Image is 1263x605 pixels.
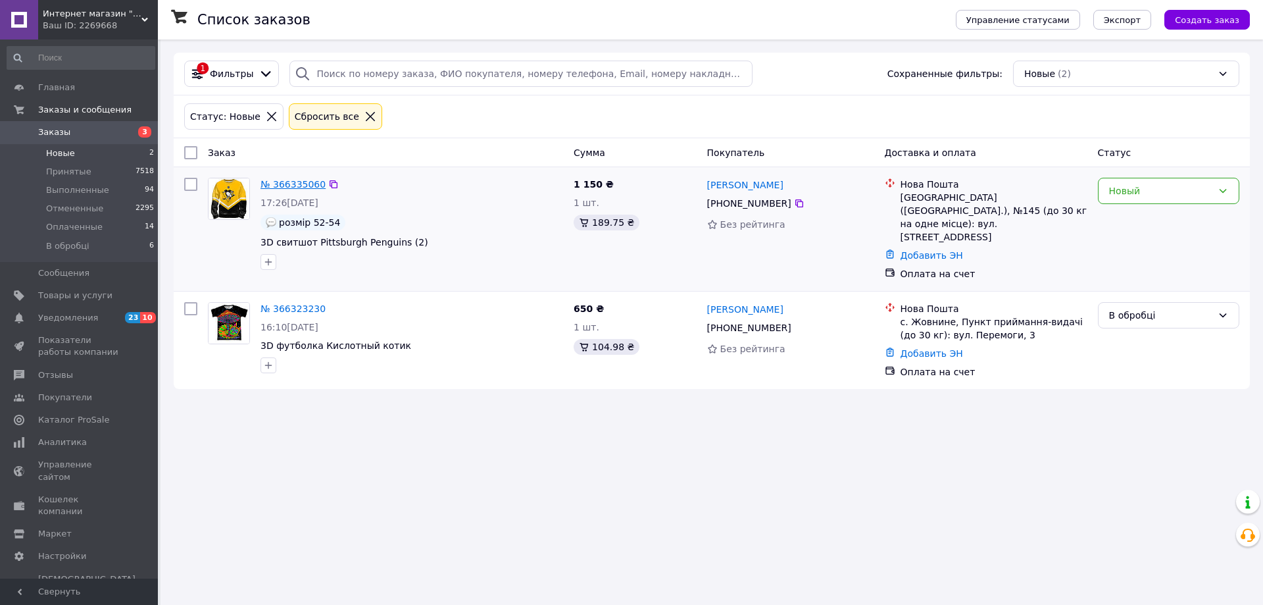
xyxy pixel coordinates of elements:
span: Товары и услуги [38,290,112,302]
span: 23 [125,312,140,323]
div: В обробці [1109,308,1212,323]
a: 3D свитшот Pittsburgh Penguins (2) [260,237,428,248]
span: 3 [138,126,151,138]
input: Поиск [7,46,155,70]
span: 2 [149,147,154,159]
span: Сумма [574,147,605,158]
img: :speech_balloon: [266,217,276,228]
span: Показатели работы компании [38,334,122,358]
a: Фото товару [208,302,250,344]
span: Выполненные [46,184,109,196]
img: Фото товару [209,178,249,219]
span: Экспорт [1104,15,1141,25]
div: Новый [1109,184,1212,198]
span: 14 [145,221,154,233]
span: (2) [1058,68,1071,79]
span: Доставка и оплата [885,147,976,158]
span: Новые [1024,67,1055,80]
span: Покупатель [707,147,765,158]
div: Ваш ID: 2269668 [43,20,158,32]
img: Фото товару [209,303,249,344]
div: Статус: Новые [187,109,263,124]
span: Заказы и сообщения [38,104,132,116]
div: Нова Пошта [901,178,1087,191]
span: Без рейтинга [720,344,785,354]
a: Создать заказ [1151,14,1250,24]
div: [GEOGRAPHIC_DATA] ([GEOGRAPHIC_DATA].), №145 (до 30 кг на одне місце): вул. [STREET_ADDRESS] [901,191,1087,244]
div: Оплата на счет [901,267,1087,280]
div: [PHONE_NUMBER] [705,319,794,337]
div: с. Жовнине, Пункт приймання-видачі (до 30 кг): вул. Перемоги, 3 [901,315,1087,342]
button: Экспорт [1093,10,1151,30]
span: Уведомления [38,312,98,324]
div: 189.75 ₴ [574,215,639,230]
span: 2295 [136,203,154,215]
input: Поиск по номеру заказа, ФИО покупателя, номеру телефона, Email, номеру накладной [289,61,753,87]
a: Фото товару [208,178,250,220]
a: [PERSON_NAME] [707,178,783,192]
span: Интернет магазин "Prosto Майки" [43,8,141,20]
span: Покупатели [38,392,92,404]
span: Статус [1098,147,1131,158]
span: Управление статусами [966,15,1070,25]
span: 10 [140,312,155,323]
span: Маркет [38,528,72,540]
span: Сохраненные фильтры: [887,67,1003,80]
span: 1 шт. [574,197,599,208]
span: розмір 52-54 [279,217,340,228]
a: Добавить ЭН [901,250,963,261]
span: Аналитика [38,436,87,448]
span: Заказ [208,147,235,158]
span: Принятые [46,166,91,178]
span: Кошелек компании [38,494,122,517]
span: Каталог ProSale [38,414,109,426]
span: Без рейтинга [720,219,785,230]
a: 3D футболка Кислотный котик [260,340,411,351]
a: № 366323230 [260,303,326,314]
button: Создать заказ [1164,10,1250,30]
span: Настройки [38,550,86,562]
span: Оплаченные [46,221,103,233]
span: Фильтры [210,67,253,80]
a: № 366335060 [260,179,326,190]
span: 17:26[DATE] [260,197,318,208]
h1: Список заказов [197,12,310,28]
span: Создать заказ [1175,15,1239,25]
div: Оплата на счет [901,365,1087,379]
button: Управление статусами [956,10,1080,30]
span: Заказы [38,126,70,138]
span: Управление сайтом [38,459,122,483]
span: Отмененные [46,203,103,215]
span: 16:10[DATE] [260,322,318,332]
span: 94 [145,184,154,196]
span: Главная [38,82,75,93]
a: [PERSON_NAME] [707,303,783,316]
span: В обробці [46,240,89,252]
span: Отзывы [38,369,73,381]
span: 650 ₴ [574,303,604,314]
span: 1 150 ₴ [574,179,614,190]
span: 6 [149,240,154,252]
span: Сообщения [38,267,89,279]
span: 1 шт. [574,322,599,332]
div: Нова Пошта [901,302,1087,315]
div: 104.98 ₴ [574,339,639,355]
div: [PHONE_NUMBER] [705,194,794,213]
span: Новые [46,147,75,159]
a: Добавить ЭН [901,348,963,359]
span: 7518 [136,166,154,178]
div: Сбросить все [292,109,362,124]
